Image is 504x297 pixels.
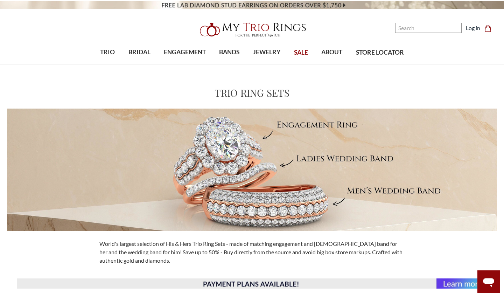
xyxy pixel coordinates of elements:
[294,48,308,57] span: SALE
[253,48,281,57] span: JEWELRY
[321,48,342,57] span: ABOUT
[484,25,491,32] svg: cart.cart_preview
[164,48,206,57] span: ENGAGEMENT
[121,41,157,64] a: BRIDAL
[157,41,212,64] a: ENGAGEMENT
[215,85,289,100] h1: Trio Ring Sets
[219,48,239,57] span: BANDS
[484,24,496,32] a: Cart with 0 items
[212,41,246,64] a: BANDS
[100,48,115,57] span: TRIO
[287,41,315,64] a: SALE
[246,41,287,64] a: JEWELRY
[196,19,308,41] img: My Trio Rings
[349,41,411,64] a: STORE LOCATOR
[395,23,462,33] input: Search
[7,109,497,231] img: Meet Your Perfect Match MyTrioRings
[128,48,150,57] span: BRIDAL
[466,24,480,32] a: Log in
[95,240,409,265] div: World's largest selection of His & Hers Trio Ring Sets - made of matching engagement and [DEMOGRA...
[315,41,349,64] a: ABOUT
[356,48,404,57] span: STORE LOCATOR
[146,19,358,41] a: My Trio Rings
[93,41,121,64] a: TRIO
